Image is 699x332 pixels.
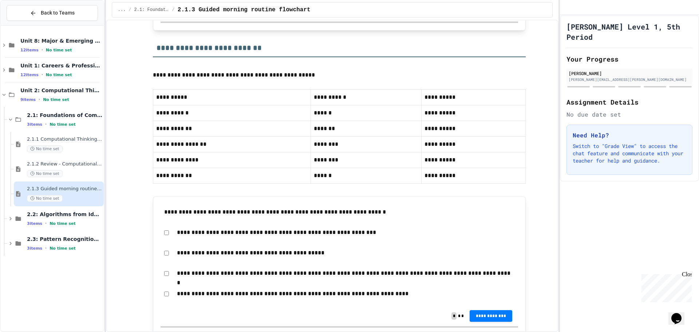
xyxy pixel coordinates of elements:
span: Unit 8: Major & Emerging Technologies [20,38,102,44]
span: No time set [27,195,63,202]
span: 2.3: Pattern Recognition & Decomposition [27,236,102,242]
span: No time set [50,122,76,127]
span: 12 items [20,48,39,52]
span: 2.1.2 Review - Computational Thinking and Problem Solving [27,161,102,167]
span: 2.1.3 Guided morning routine flowchart [178,5,311,14]
span: 3 items [27,221,42,226]
span: 3 items [27,246,42,251]
span: • [42,47,43,53]
span: 2.2: Algorithms from Idea to Flowchart [27,211,102,218]
h2: Assignment Details [566,97,692,107]
span: • [39,97,40,102]
span: 9 items [20,97,36,102]
span: Unit 1: Careers & Professionalism [20,62,102,69]
span: 3 items [27,122,42,127]
span: No time set [27,145,63,152]
span: 2.1: Foundations of Computational Thinking [134,7,169,13]
span: 2.1.1 Computational Thinking and Problem Solving [27,136,102,142]
span: Unit 2: Computational Thinking & Problem-Solving [20,87,102,94]
button: Back to Teams [7,5,98,21]
span: No time set [50,246,76,251]
span: 2.1: Foundations of Computational Thinking [27,112,102,118]
span: No time set [50,221,76,226]
div: [PERSON_NAME][EMAIL_ADDRESS][PERSON_NAME][DOMAIN_NAME] [569,77,690,82]
span: • [45,121,47,127]
h1: [PERSON_NAME] Level 1, 5th Period [566,22,692,42]
span: • [45,245,47,251]
div: Chat with us now!Close [3,3,50,46]
span: No time set [27,170,63,177]
span: • [45,220,47,226]
span: 12 items [20,73,39,77]
span: No time set [43,97,69,102]
span: 2.1.3 Guided morning routine flowchart [27,186,102,192]
div: No due date set [566,110,692,119]
h3: Need Help? [573,131,686,140]
p: Switch to "Grade View" to access the chat feature and communicate with your teacher for help and ... [573,142,686,164]
span: / [172,7,175,13]
span: No time set [46,48,72,52]
h2: Your Progress [566,54,692,64]
div: [PERSON_NAME] [569,70,690,77]
iframe: chat widget [668,303,692,325]
iframe: chat widget [639,271,692,302]
span: ... [118,7,126,13]
span: Back to Teams [41,9,75,17]
span: / [129,7,131,13]
span: No time set [46,73,72,77]
span: • [42,72,43,78]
